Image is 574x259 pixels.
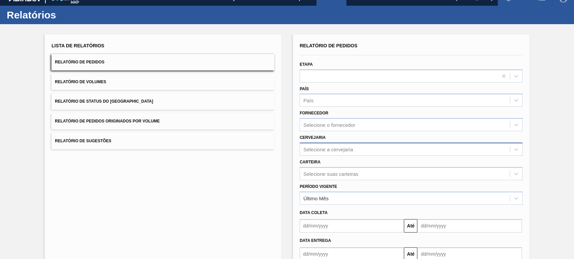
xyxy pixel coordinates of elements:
button: Até [404,219,417,232]
span: Data coleta [300,210,328,215]
span: Relatório de Pedidos Originados por Volume [55,119,160,123]
h1: Relatórios [7,11,126,19]
button: Relatório de Status do [GEOGRAPHIC_DATA] [51,93,274,110]
div: País [303,98,313,103]
span: Relatório de Pedidos [300,43,357,48]
label: Fornecedor [300,111,328,115]
label: Período Vigente [300,184,337,189]
div: Selecione suas carteiras [303,171,358,176]
label: Cervejaria [300,135,326,140]
label: Etapa [300,62,313,67]
div: Último Mês [303,195,329,201]
span: Relatório de Pedidos [55,60,104,64]
label: País [300,87,309,91]
span: Relatório de Sugestões [55,139,111,143]
span: Data entrega [300,238,331,243]
span: Relatório de Volumes [55,80,106,84]
input: dd/mm/yyyy [300,219,404,232]
button: Relatório de Pedidos [51,54,274,70]
button: Relatório de Sugestões [51,133,274,149]
label: Carteira [300,160,320,164]
input: dd/mm/yyyy [417,219,522,232]
button: Relatório de Volumes [51,74,274,90]
button: Relatório de Pedidos Originados por Volume [51,113,274,129]
div: Selecione a cervejaria [303,146,353,152]
span: Lista de Relatórios [51,43,104,48]
div: Selecione o fornecedor [303,122,355,128]
span: Relatório de Status do [GEOGRAPHIC_DATA] [55,99,153,104]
